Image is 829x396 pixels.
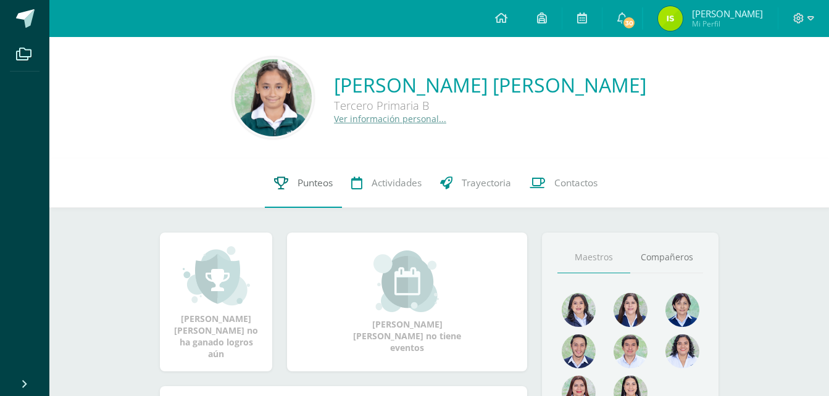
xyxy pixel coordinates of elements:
[172,245,260,360] div: [PERSON_NAME] [PERSON_NAME] no ha ganado logros aún
[622,16,636,30] span: 30
[372,176,422,189] span: Actividades
[692,7,763,20] span: [PERSON_NAME]
[658,6,683,31] img: 714059a98095618819c7dafb11568d65.png
[520,159,607,208] a: Contactos
[562,293,596,327] img: 45e5189d4be9c73150df86acb3c68ab9.png
[334,113,446,125] a: Ver información personal...
[183,245,250,307] img: achievement_small.png
[665,334,699,368] img: 74e021dbc1333a55a6a6352084f0f183.png
[554,176,598,189] span: Contactos
[557,242,630,273] a: Maestros
[334,72,646,98] a: [PERSON_NAME] [PERSON_NAME]
[298,176,333,189] span: Punteos
[235,59,312,136] img: a35b731c08575963f0c55367c7c1179c.png
[334,98,646,113] div: Tercero Primaria B
[346,250,469,353] div: [PERSON_NAME] [PERSON_NAME] no tiene eventos
[692,19,763,29] span: Mi Perfil
[630,242,703,273] a: Compañeros
[265,159,342,208] a: Punteos
[431,159,520,208] a: Trayectoria
[562,334,596,368] img: e3394e7adb7c8ac64a4cac27f35e8a2d.png
[665,293,699,327] img: d3199913b2ba78bdc4d77a65fe615627.png
[614,293,648,327] img: 622beff7da537a3f0b3c15e5b2b9eed9.png
[462,176,511,189] span: Trayectoria
[373,250,441,312] img: event_small.png
[342,159,431,208] a: Actividades
[614,334,648,368] img: f0af4734c025b990c12c69d07632b04a.png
